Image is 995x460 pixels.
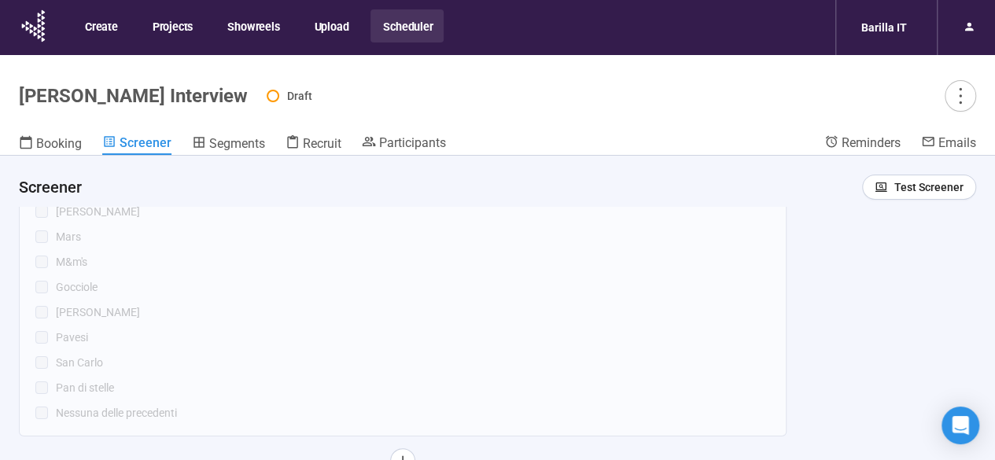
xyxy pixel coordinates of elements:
a: Reminders [824,134,901,153]
a: Emails [921,134,976,153]
button: Upload [301,9,359,42]
button: Showreels [215,9,290,42]
div: [PERSON_NAME] [56,304,770,321]
h1: [PERSON_NAME] Interview [19,85,248,107]
span: Segments [209,136,265,151]
span: Emails [938,135,976,150]
div: Open Intercom Messenger [942,407,979,444]
button: more [945,80,976,112]
div: San Carlo [56,354,770,371]
span: Reminders [842,135,901,150]
div: Mars [56,228,770,245]
span: Test Screener [894,178,964,196]
div: M&m's [56,253,770,270]
span: Recruit [303,136,341,151]
div: Gocciole [56,278,770,296]
span: Participants [379,135,446,150]
button: Test Screener [862,175,976,200]
div: [PERSON_NAME] [56,203,770,220]
button: Create [72,9,129,42]
span: Booking [36,136,82,151]
button: Scheduler [370,9,444,42]
a: Recruit [286,134,341,155]
h4: Screener [19,176,849,198]
div: Barilla IT [852,13,916,42]
a: Screener [102,134,171,155]
div: Nessuna delle precedenti [56,404,770,421]
div: holderQuale di questi brand conosci e ti capita di acquistare?Ferrero-Kinder[PERSON_NAME]MarsM&m'... [19,128,787,436]
button: Projects [140,9,204,42]
a: Segments [192,134,265,155]
span: more [949,85,971,106]
span: Screener [120,135,171,150]
span: Draft [287,90,312,102]
div: Pan di stelle [56,379,770,396]
a: Booking [19,134,82,155]
a: Participants [362,134,446,153]
div: Pavesi [56,329,770,346]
